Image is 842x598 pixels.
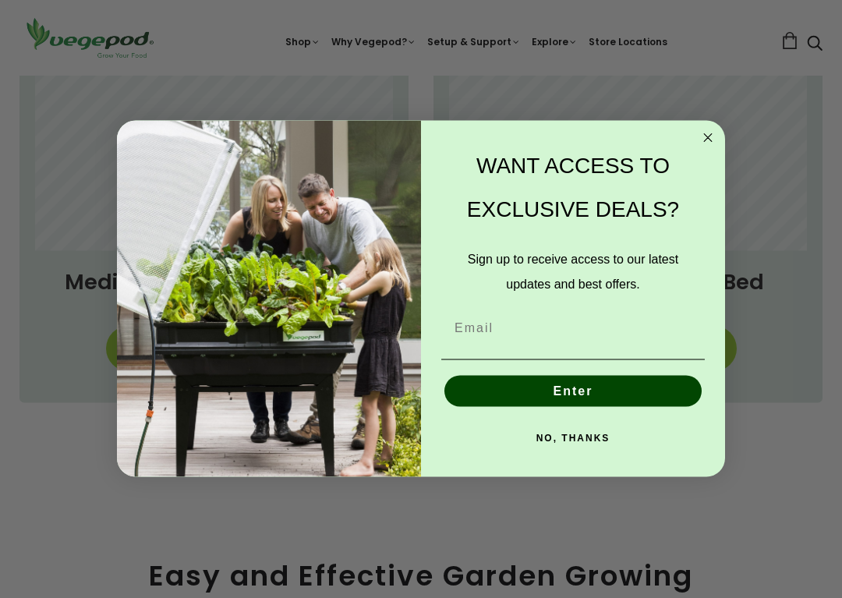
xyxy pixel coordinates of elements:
input: Email [441,313,705,344]
span: WANT ACCESS TO EXCLUSIVE DEALS? [467,154,679,221]
span: Sign up to receive access to our latest updates and best offers. [468,253,678,291]
button: Close dialog [699,129,717,147]
img: e9d03583-1bb1-490f-ad29-36751b3212ff.jpeg [117,121,421,477]
img: underline [441,359,705,360]
button: NO, THANKS [441,423,705,454]
button: Enter [444,376,702,407]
